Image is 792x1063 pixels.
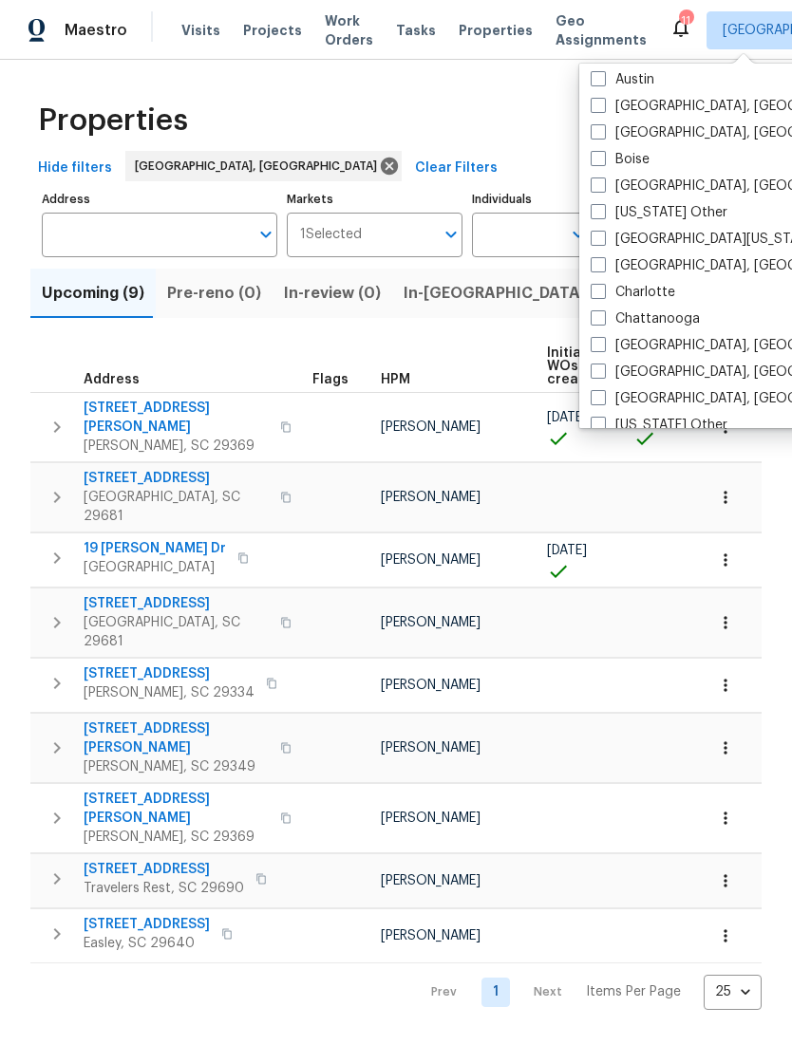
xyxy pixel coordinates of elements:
[84,539,226,558] span: 19 [PERSON_NAME] Dr
[243,21,302,40] span: Projects
[84,613,269,651] span: [GEOGRAPHIC_DATA], SC 29681
[84,860,244,879] span: [STREET_ADDRESS]
[84,594,269,613] span: [STREET_ADDRESS]
[591,416,727,435] label: [US_STATE] Other
[591,203,727,222] label: [US_STATE] Other
[381,553,481,567] span: [PERSON_NAME]
[381,679,481,692] span: [PERSON_NAME]
[459,21,533,40] span: Properties
[84,664,255,683] span: [STREET_ADDRESS]
[135,157,385,176] span: [GEOGRAPHIC_DATA], [GEOGRAPHIC_DATA]
[556,11,647,49] span: Geo Assignments
[84,719,269,757] span: [STREET_ADDRESS][PERSON_NAME]
[167,280,261,307] span: Pre-reno (0)
[381,874,481,887] span: [PERSON_NAME]
[413,975,762,1010] nav: Pagination Navigation
[679,11,692,30] div: 11
[381,491,481,504] span: [PERSON_NAME]
[591,150,650,169] label: Boise
[586,982,681,1001] p: Items Per Page
[381,811,481,825] span: [PERSON_NAME]
[547,346,601,386] span: Initial WOs created
[287,194,463,205] label: Markets
[565,221,592,248] button: Open
[84,558,226,577] span: [GEOGRAPHIC_DATA]
[415,157,498,180] span: Clear Filters
[84,437,269,456] span: [PERSON_NAME], SC 29369
[84,399,269,437] span: [STREET_ADDRESS][PERSON_NAME]
[300,227,362,243] span: 1 Selected
[84,469,269,488] span: [STREET_ADDRESS]
[381,741,481,755] span: [PERSON_NAME]
[125,151,402,181] div: [GEOGRAPHIC_DATA], [GEOGRAPHIC_DATA]
[704,967,762,1016] div: 25
[396,24,436,37] span: Tasks
[325,11,373,49] span: Work Orders
[591,70,654,89] label: Austin
[84,879,244,898] span: Travelers Rest, SC 29690
[591,309,700,328] label: Chattanooga
[591,283,675,302] label: Charlotte
[381,420,481,434] span: [PERSON_NAME]
[284,280,381,307] span: In-review (0)
[38,157,112,180] span: Hide filters
[84,790,269,828] span: [STREET_ADDRESS][PERSON_NAME]
[84,488,269,526] span: [GEOGRAPHIC_DATA], SC 29681
[438,221,464,248] button: Open
[84,934,210,953] span: Easley, SC 29640
[84,828,269,847] span: [PERSON_NAME], SC 29369
[42,194,277,205] label: Address
[547,411,587,424] span: [DATE]
[84,915,210,934] span: [STREET_ADDRESS]
[38,111,188,130] span: Properties
[65,21,127,40] span: Maestro
[481,978,510,1007] a: Goto page 1
[30,151,120,186] button: Hide filters
[253,221,279,248] button: Open
[472,194,590,205] label: Individuals
[381,616,481,629] span: [PERSON_NAME]
[381,373,410,386] span: HPM
[407,151,505,186] button: Clear Filters
[312,373,349,386] span: Flags
[404,280,612,307] span: In-[GEOGRAPHIC_DATA] (2)
[381,929,481,942] span: [PERSON_NAME]
[84,683,255,702] span: [PERSON_NAME], SC 29334
[181,21,220,40] span: Visits
[84,757,269,776] span: [PERSON_NAME], SC 29349
[547,544,587,557] span: [DATE]
[84,373,140,386] span: Address
[42,280,144,307] span: Upcoming (9)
